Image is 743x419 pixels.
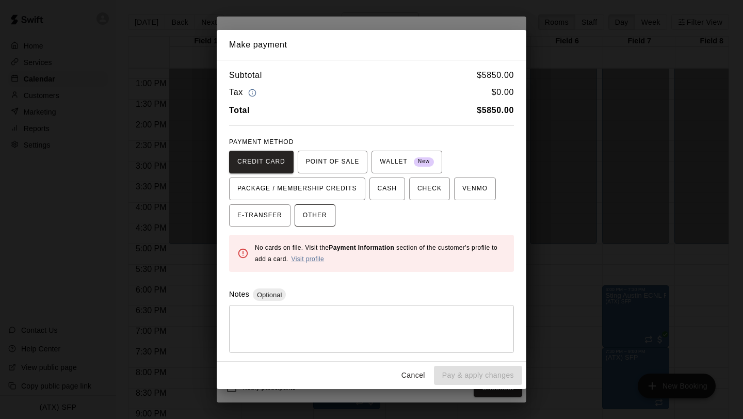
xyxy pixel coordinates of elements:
[462,181,488,197] span: VENMO
[255,244,497,263] span: No cards on file. Visit the section of the customer's profile to add a card.
[378,181,397,197] span: CASH
[229,151,294,173] button: CREDIT CARD
[237,207,282,224] span: E-TRANSFER
[380,154,434,170] span: WALLET
[306,154,359,170] span: POINT OF SALE
[369,178,405,200] button: CASH
[454,178,496,200] button: VENMO
[229,106,250,115] b: Total
[477,69,514,82] h6: $ 5850.00
[229,86,259,100] h6: Tax
[492,86,514,100] h6: $ 0.00
[477,106,514,115] b: $ 5850.00
[298,151,367,173] button: POINT OF SALE
[237,154,285,170] span: CREDIT CARD
[229,69,262,82] h6: Subtotal
[303,207,327,224] span: OTHER
[229,204,290,227] button: E-TRANSFER
[397,366,430,385] button: Cancel
[253,291,286,299] span: Optional
[295,204,335,227] button: OTHER
[329,244,394,251] b: Payment Information
[291,255,324,263] a: Visit profile
[229,290,249,298] label: Notes
[372,151,442,173] button: WALLET New
[417,181,442,197] span: CHECK
[409,178,450,200] button: CHECK
[229,138,294,146] span: PAYMENT METHOD
[414,155,434,169] span: New
[229,178,365,200] button: PACKAGE / MEMBERSHIP CREDITS
[217,30,526,60] h2: Make payment
[237,181,357,197] span: PACKAGE / MEMBERSHIP CREDITS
